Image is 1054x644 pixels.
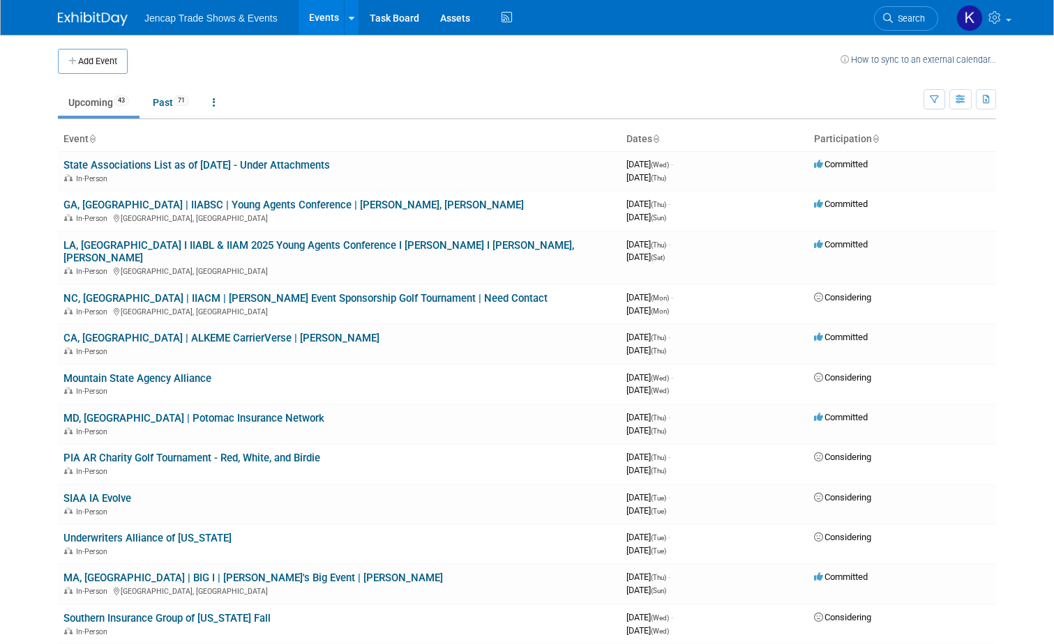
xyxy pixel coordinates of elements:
th: Participation [808,128,996,151]
span: [DATE] [626,585,666,595]
span: [DATE] [626,572,670,582]
span: (Thu) [651,467,666,475]
a: GA, [GEOGRAPHIC_DATA] | IIABSC | Young Agents Conference | [PERSON_NAME], [PERSON_NAME] [63,199,524,211]
a: MA, [GEOGRAPHIC_DATA] | BIG I | [PERSON_NAME]'s Big Event | [PERSON_NAME] [63,572,443,584]
span: (Tue) [651,547,666,555]
span: In-Person [76,214,112,223]
span: (Thu) [651,241,666,249]
span: [DATE] [626,292,673,302]
button: Add Event [58,49,128,74]
span: (Thu) [651,414,666,422]
img: In-Person Event [64,387,73,394]
span: (Mon) [651,307,669,315]
a: Southern Insurance Group of [US_STATE] Fall [63,612,271,624]
span: [DATE] [626,372,673,383]
span: Considering [814,292,871,302]
img: In-Person Event [64,587,73,594]
span: [DATE] [626,545,666,555]
span: Considering [814,372,871,383]
img: Kate Alben [956,5,983,31]
span: [DATE] [626,452,670,462]
span: In-Person [76,427,112,436]
span: (Thu) [651,427,666,435]
img: In-Person Event [64,467,73,474]
span: (Thu) [651,347,666,355]
span: In-Person [76,174,112,183]
span: (Thu) [651,334,666,342]
img: In-Person Event [64,307,73,314]
span: [DATE] [626,412,670,422]
img: In-Person Event [64,507,73,514]
span: [DATE] [626,159,673,169]
span: (Thu) [651,201,666,208]
span: (Sun) [651,587,666,595]
span: [DATE] [626,612,673,622]
a: CA, [GEOGRAPHIC_DATA] | ALKEME CarrierVerse | [PERSON_NAME] [63,332,379,344]
span: [DATE] [626,305,669,316]
span: Search [893,13,925,24]
span: - [668,452,670,462]
span: Considering [814,612,871,622]
img: ExhibitDay [58,12,128,26]
div: [GEOGRAPHIC_DATA], [GEOGRAPHIC_DATA] [63,265,615,276]
a: LA, [GEOGRAPHIC_DATA] I IIABL & IIAM 2025 Young Agents Conference I [PERSON_NAME] I [PERSON_NAME]... [63,239,574,265]
th: Event [58,128,621,151]
a: PIA AR Charity Golf Tournament - Red, White, and Birdie [63,452,320,464]
a: Sort by Event Name [89,133,96,144]
span: 71 [174,95,189,106]
img: In-Person Event [64,427,73,434]
span: In-Person [76,587,112,596]
span: (Tue) [651,507,666,515]
span: - [668,492,670,503]
span: - [671,292,673,302]
span: (Thu) [651,454,666,461]
span: [DATE] [626,252,665,262]
span: In-Person [76,307,112,316]
a: Upcoming43 [58,89,140,116]
span: In-Person [76,347,112,356]
th: Dates [621,128,808,151]
span: Committed [814,199,868,209]
a: State Associations List as of [DATE] - Under Attachments [63,159,330,171]
span: Considering [814,452,871,462]
span: (Tue) [651,534,666,542]
span: - [668,532,670,542]
a: Sort by Start Date [652,133,659,144]
span: In-Person [76,267,112,276]
span: - [668,332,670,342]
img: In-Person Event [64,627,73,634]
div: [GEOGRAPHIC_DATA], [GEOGRAPHIC_DATA] [63,305,615,316]
span: (Wed) [651,387,669,394]
span: [DATE] [626,345,666,355]
span: [DATE] [626,532,670,542]
span: In-Person [76,547,112,556]
span: In-Person [76,627,112,636]
img: In-Person Event [64,347,73,354]
span: (Mon) [651,294,669,302]
span: [DATE] [626,492,670,503]
span: Committed [814,239,868,250]
span: In-Person [76,507,112,516]
span: (Wed) [651,627,669,635]
span: - [668,412,670,422]
a: SIAA IA Evolve [63,492,131,505]
span: - [668,239,670,250]
span: (Wed) [651,614,669,622]
a: Sort by Participation Type [872,133,879,144]
span: - [671,372,673,383]
span: [DATE] [626,172,666,183]
span: [DATE] [626,332,670,342]
a: Underwriters Alliance of [US_STATE] [63,532,232,544]
span: (Wed) [651,161,669,169]
span: In-Person [76,467,112,476]
a: Search [874,6,938,31]
span: [DATE] [626,212,666,222]
span: (Tue) [651,494,666,502]
span: [DATE] [626,199,670,209]
span: [DATE] [626,425,666,436]
span: (Wed) [651,374,669,382]
span: [DATE] [626,465,666,475]
img: In-Person Event [64,267,73,274]
span: - [671,612,673,622]
span: Committed [814,412,868,422]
